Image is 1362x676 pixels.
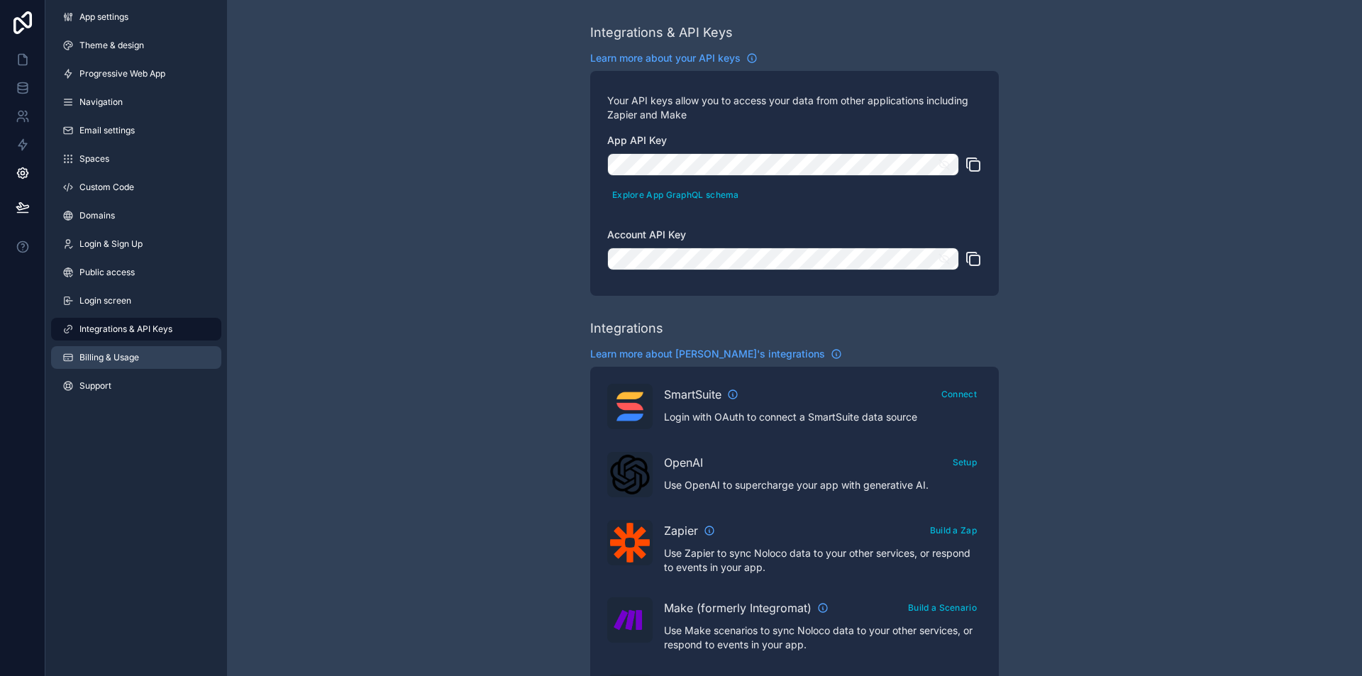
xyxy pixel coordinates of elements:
a: Navigation [51,91,221,113]
span: Public access [79,267,135,278]
span: App API Key [607,134,667,146]
span: Support [79,380,111,392]
span: Navigation [79,96,123,108]
a: Billing & Usage [51,346,221,369]
span: Account API Key [607,228,686,240]
button: Connect [936,384,982,404]
div: Integrations & API Keys [590,23,733,43]
span: Integrations & API Keys [79,323,172,335]
button: Build a Scenario [903,597,982,618]
a: Custom Code [51,176,221,199]
img: Zapier [610,523,650,563]
button: Explore App GraphQL schema [607,184,744,205]
span: Theme & design [79,40,144,51]
span: OpenAI [664,454,703,471]
a: Build a Zap [925,522,982,536]
a: App settings [51,6,221,28]
span: Custom Code [79,182,134,193]
span: Login screen [79,295,131,306]
img: OpenAI [610,455,650,494]
span: Domains [79,210,115,221]
p: Login with OAuth to connect a SmartSuite data source [664,410,982,424]
a: Progressive Web App [51,62,221,85]
span: Login & Sign Up [79,238,143,250]
a: Build a Scenario [903,599,982,614]
img: SmartSuite [610,387,650,426]
p: Use Zapier to sync Noloco data to your other services, or respond to events in your app. [664,546,982,575]
a: Support [51,375,221,397]
p: Use OpenAI to supercharge your app with generative AI. [664,478,982,492]
a: Connect [936,386,982,400]
a: Domains [51,204,221,227]
a: Login & Sign Up [51,233,221,255]
span: Zapier [664,522,698,539]
a: Explore App GraphQL schema [607,187,744,201]
a: Integrations & API Keys [51,318,221,340]
span: Billing & Usage [79,352,139,363]
span: Email settings [79,125,135,136]
button: Setup [948,452,982,472]
p: Your API keys allow you to access your data from other applications including Zapier and Make [607,94,982,122]
span: SmartSuite [664,386,721,403]
a: Setup [948,454,982,468]
a: Public access [51,261,221,284]
img: Make (formerly Integromat) [610,600,650,640]
div: Integrations [590,318,663,338]
span: Spaces [79,153,109,165]
p: Use Make scenarios to sync Noloco data to your other services, or respond to events in your app. [664,624,982,652]
span: Make (formerly Integromat) [664,599,812,616]
span: App settings [79,11,128,23]
button: Build a Zap [925,520,982,541]
a: Spaces [51,148,221,170]
a: Login screen [51,289,221,312]
a: Theme & design [51,34,221,57]
a: Learn more about [PERSON_NAME]'s integrations [590,347,842,361]
span: Learn more about [PERSON_NAME]'s integrations [590,347,825,361]
span: Learn more about your API keys [590,51,741,65]
a: Email settings [51,119,221,142]
a: Learn more about your API keys [590,51,758,65]
span: Progressive Web App [79,68,165,79]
